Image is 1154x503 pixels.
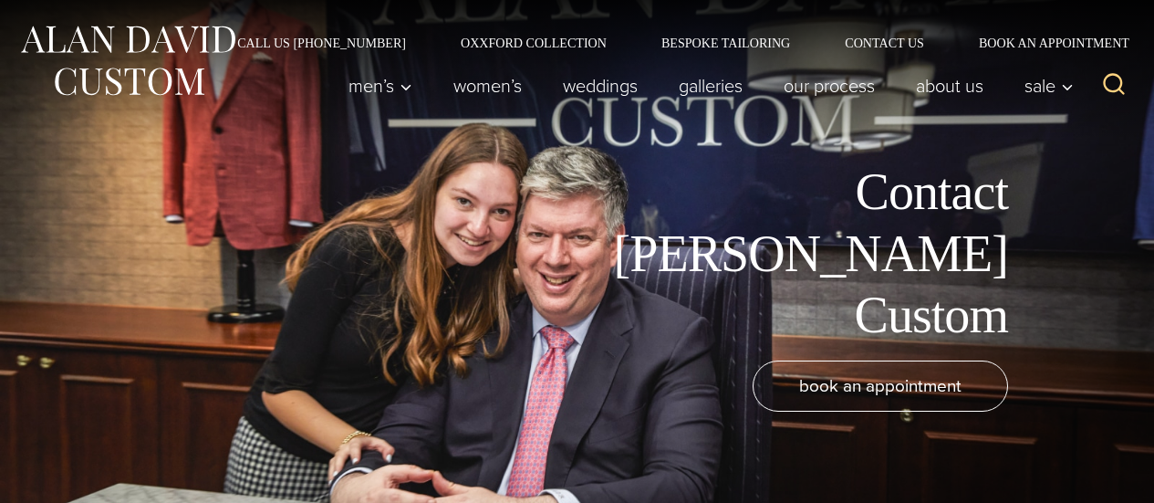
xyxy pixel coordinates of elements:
[210,37,433,49] a: Call Us [PHONE_NUMBER]
[328,68,1084,104] nav: Primary Navigation
[1092,64,1136,108] button: View Search Form
[817,37,951,49] a: Contact Us
[348,77,412,95] span: Men’s
[210,37,1136,49] nav: Secondary Navigation
[18,20,237,101] img: Alan David Custom
[659,68,764,104] a: Galleries
[433,37,634,49] a: Oxxford Collection
[1024,77,1074,95] span: Sale
[896,68,1004,104] a: About Us
[543,68,659,104] a: weddings
[764,68,896,104] a: Our Process
[634,37,817,49] a: Bespoke Tailoring
[799,372,962,399] span: book an appointment
[951,37,1136,49] a: Book an Appointment
[433,68,543,104] a: Women’s
[753,361,1008,412] a: book an appointment
[598,162,1008,346] h1: Contact [PERSON_NAME] Custom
